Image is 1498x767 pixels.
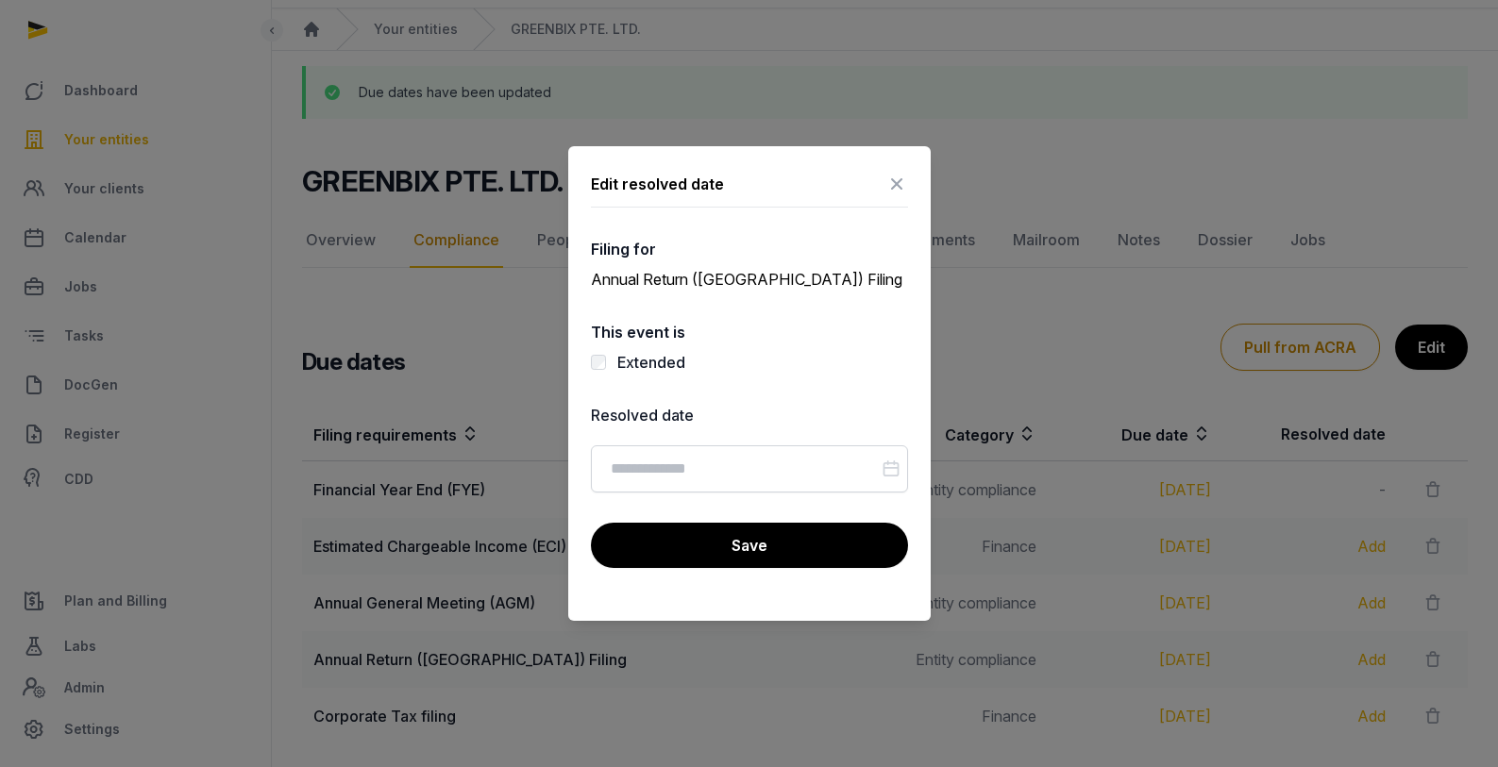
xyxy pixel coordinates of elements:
[591,173,724,195] div: Edit resolved date
[591,404,908,426] label: Resolved date
[617,353,685,372] label: Extended
[591,321,908,343] label: This event is
[591,523,908,568] button: Save
[591,445,908,492] input: Datepicker input
[591,268,908,291] p: Annual Return ([GEOGRAPHIC_DATA]) Filing
[591,238,908,260] label: Filing for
